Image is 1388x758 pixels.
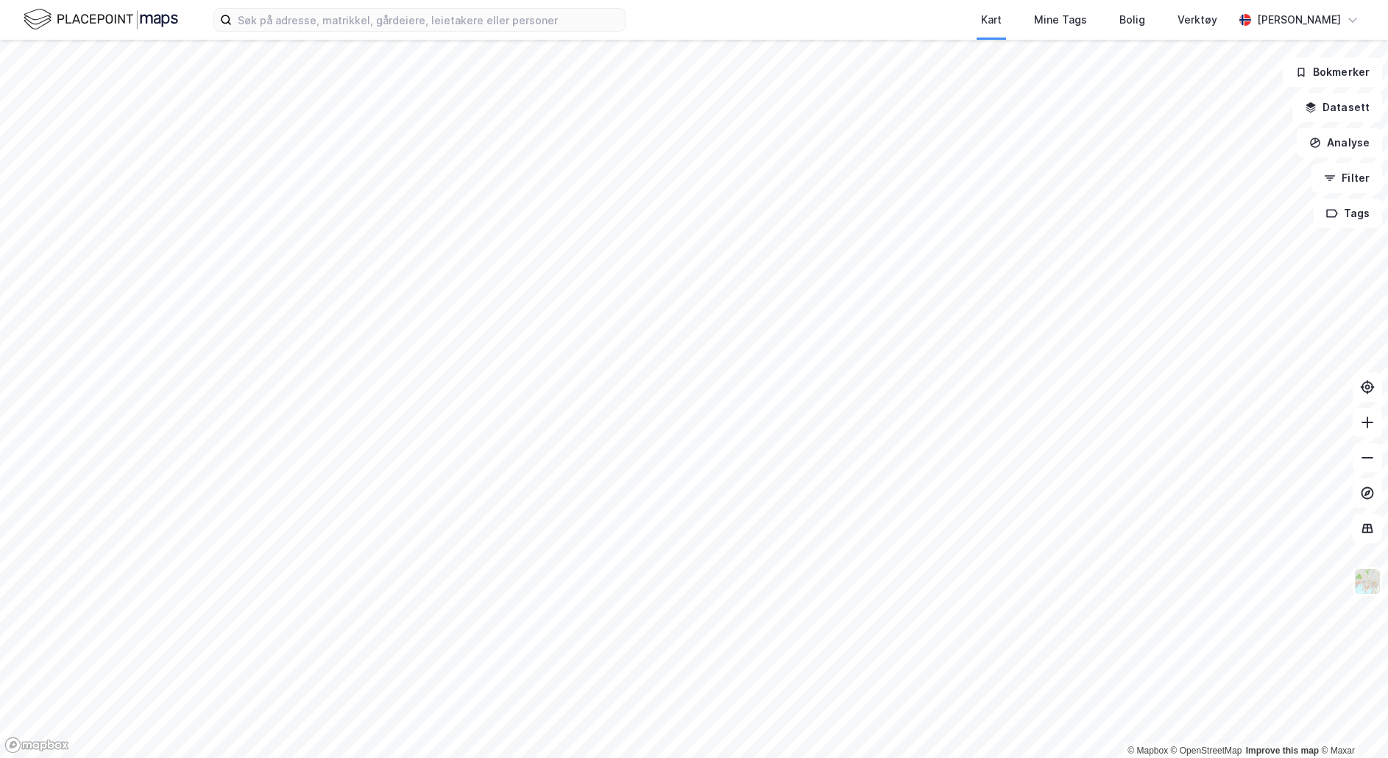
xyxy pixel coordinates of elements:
[1292,93,1382,122] button: Datasett
[1119,11,1145,29] div: Bolig
[1353,567,1381,595] img: Z
[1314,687,1388,758] div: Kontrollprogram for chat
[1178,11,1217,29] div: Verktøy
[1246,745,1319,756] a: Improve this map
[981,11,1002,29] div: Kart
[1314,687,1388,758] iframe: Chat Widget
[1283,57,1382,87] button: Bokmerker
[1311,163,1382,193] button: Filter
[232,9,625,31] input: Søk på adresse, matrikkel, gårdeiere, leietakere eller personer
[4,737,69,754] a: Mapbox homepage
[1171,745,1242,756] a: OpenStreetMap
[1034,11,1087,29] div: Mine Tags
[1314,199,1382,228] button: Tags
[1127,745,1168,756] a: Mapbox
[1297,128,1382,157] button: Analyse
[1257,11,1341,29] div: [PERSON_NAME]
[24,7,178,32] img: logo.f888ab2527a4732fd821a326f86c7f29.svg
